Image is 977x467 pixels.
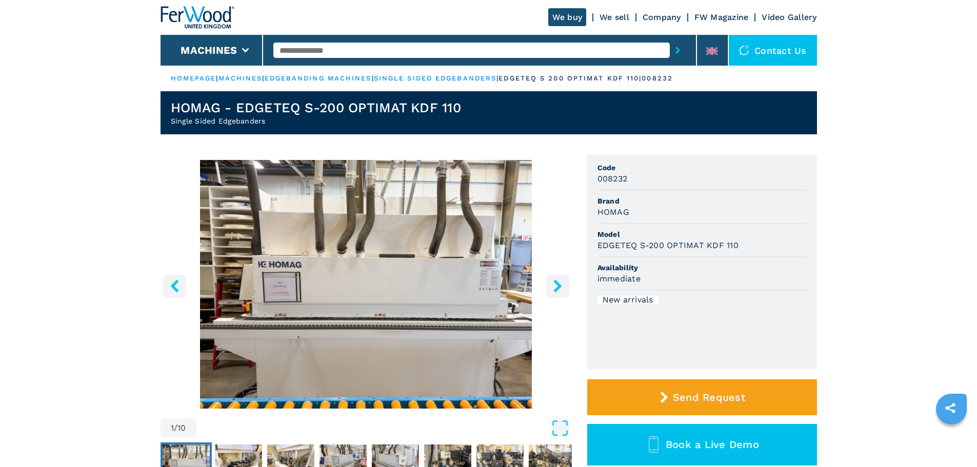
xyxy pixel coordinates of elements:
div: Contact us [729,35,817,66]
span: Send Request [673,391,745,403]
h3: HOMAG [597,206,629,218]
p: 008232 [642,74,673,83]
a: sharethis [938,395,963,421]
h1: HOMAG - EDGETEQ S-200 OPTIMAT KDF 110 [171,99,461,116]
span: Availability [597,262,807,273]
span: | [216,74,218,82]
img: Contact us [739,45,749,55]
span: | [262,74,264,82]
a: edgebanding machines [265,74,372,82]
span: / [174,424,177,432]
a: We sell [600,12,629,22]
h3: immediate [597,273,641,285]
button: Book a Live Demo [587,424,817,465]
span: Brand [597,196,807,206]
a: machines [218,74,263,82]
p: edgeteq s 200 optimat kdf 110 | [499,74,642,83]
h3: EDGETEQ S-200 OPTIMAT KDF 110 [597,239,739,251]
h3: 008232 [597,173,628,185]
a: HOMEPAGE [171,74,216,82]
span: 10 [177,424,186,432]
h2: Single Sided Edgebanders [171,116,461,126]
a: Video Gallery [762,12,816,22]
span: Code [597,163,807,173]
button: Machines [181,44,237,56]
a: FW Magazine [694,12,749,22]
div: New arrivals [597,296,659,304]
button: Open Fullscreen [199,419,569,437]
img: Single Sided Edgebanders HOMAG EDGETEQ S-200 OPTIMAT KDF 110 [161,160,572,409]
button: Send Request [587,379,817,415]
a: We buy [548,8,587,26]
button: right-button [546,274,569,297]
img: Ferwood [161,6,234,29]
span: Book a Live Demo [666,438,759,451]
button: submit-button [670,38,686,62]
div: Go to Slide 1 [161,160,572,409]
span: 1 [171,424,174,432]
a: single sided edgebanders [374,74,496,82]
a: Company [643,12,681,22]
span: Model [597,229,807,239]
span: | [496,74,499,82]
iframe: Chat [933,421,969,459]
button: left-button [163,274,186,297]
span: | [372,74,374,82]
